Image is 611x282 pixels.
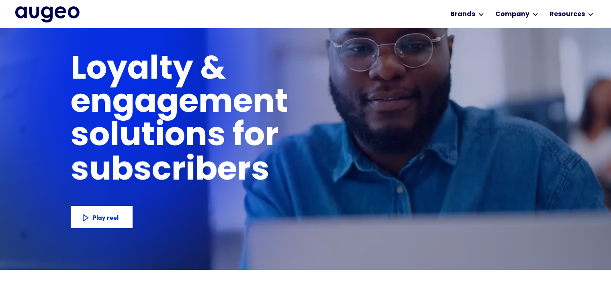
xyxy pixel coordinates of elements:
[550,10,585,19] div: Resources
[71,155,270,188] h1: subscribers
[15,6,80,23] a: home
[495,10,529,19] div: Company
[71,54,418,154] h1: Loyalty & engagement solutions for
[450,10,475,19] div: Brands
[71,206,133,228] a: Play reel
